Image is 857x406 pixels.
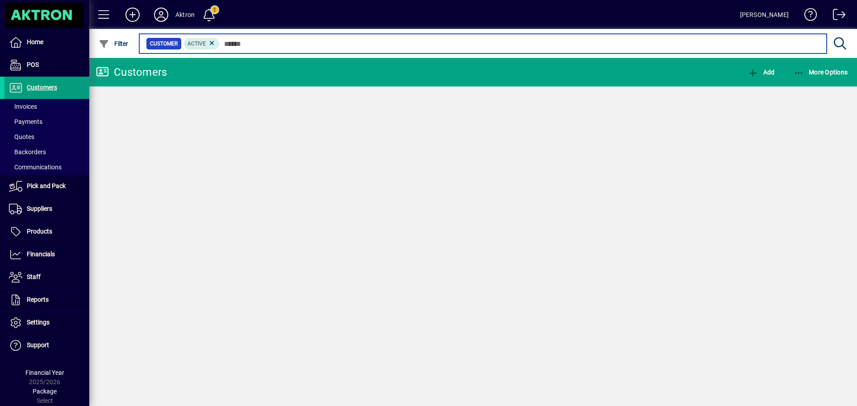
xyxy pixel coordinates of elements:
a: Settings [4,312,89,334]
a: Knowledge Base [798,2,817,31]
button: Add [745,64,777,80]
a: Communications [4,160,89,175]
span: Home [27,38,43,45]
span: Customer [150,39,178,48]
div: Customers [96,65,167,79]
span: Backorders [9,148,46,156]
span: Add [748,69,774,76]
a: Backorders [4,144,89,160]
span: Staff [27,273,41,280]
a: Invoices [4,99,89,114]
button: More Options [791,64,850,80]
span: Quotes [9,133,34,140]
span: More Options [794,69,848,76]
a: Support [4,334,89,357]
span: Payments [9,118,42,125]
span: Settings [27,319,50,326]
a: Products [4,221,89,243]
span: POS [27,61,39,68]
button: Filter [96,36,131,52]
button: Add [118,7,147,23]
div: [PERSON_NAME] [740,8,789,22]
span: Financial Year [25,369,64,376]
a: Suppliers [4,198,89,220]
span: Support [27,341,49,349]
span: Financials [27,250,55,258]
a: Logout [826,2,846,31]
a: Staff [4,266,89,288]
a: Quotes [4,129,89,144]
mat-chip: Activation Status: Active [184,38,220,49]
a: Home [4,31,89,53]
a: Reports [4,289,89,311]
span: Customers [27,84,57,91]
span: Suppliers [27,205,52,212]
button: Profile [147,7,175,23]
span: Products [27,228,52,235]
span: Reports [27,296,49,303]
span: Filter [99,40,129,47]
a: Financials [4,243,89,266]
div: Aktron [175,8,195,22]
span: Communications [9,164,62,171]
a: Payments [4,114,89,129]
span: Active [187,41,206,47]
span: Package [33,388,57,395]
span: Pick and Pack [27,182,66,189]
a: POS [4,54,89,76]
a: Pick and Pack [4,175,89,197]
span: Invoices [9,103,37,110]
